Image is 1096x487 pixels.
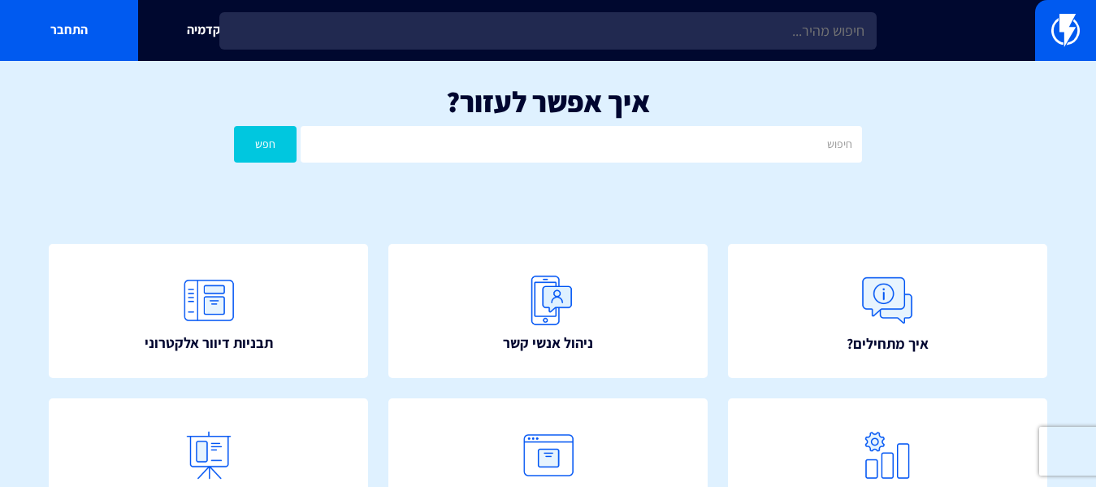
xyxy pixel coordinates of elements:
input: חיפוש [301,126,863,163]
a: איך מתחילים? [728,244,1047,379]
button: חפש [234,126,297,163]
h1: איך אפשר לעזור? [24,85,1072,118]
input: חיפוש מהיר... [219,12,877,50]
span: ניהול אנשי קשר [503,333,593,354]
span: תבניות דיוור אלקטרוני [145,333,273,354]
a: תבניות דיוור אלקטרוני [49,244,368,379]
span: איך מתחילים? [847,333,929,354]
a: ניהול אנשי קשר [388,244,708,379]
